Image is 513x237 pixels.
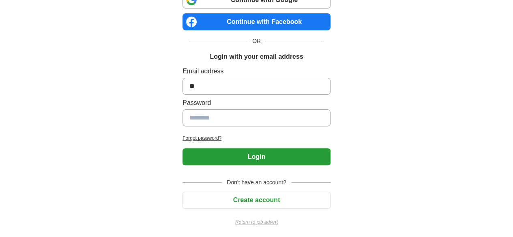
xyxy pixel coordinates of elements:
h1: Login with your email address [210,52,303,62]
a: Continue with Facebook [182,13,331,30]
a: Forgot password? [182,135,331,142]
span: OR [247,37,266,45]
label: Password [182,98,331,108]
a: Return to job advert [182,218,331,226]
a: Create account [182,196,331,203]
label: Email address [182,66,331,76]
span: Don't have an account? [222,178,291,187]
button: Create account [182,192,331,209]
button: Login [182,148,331,165]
